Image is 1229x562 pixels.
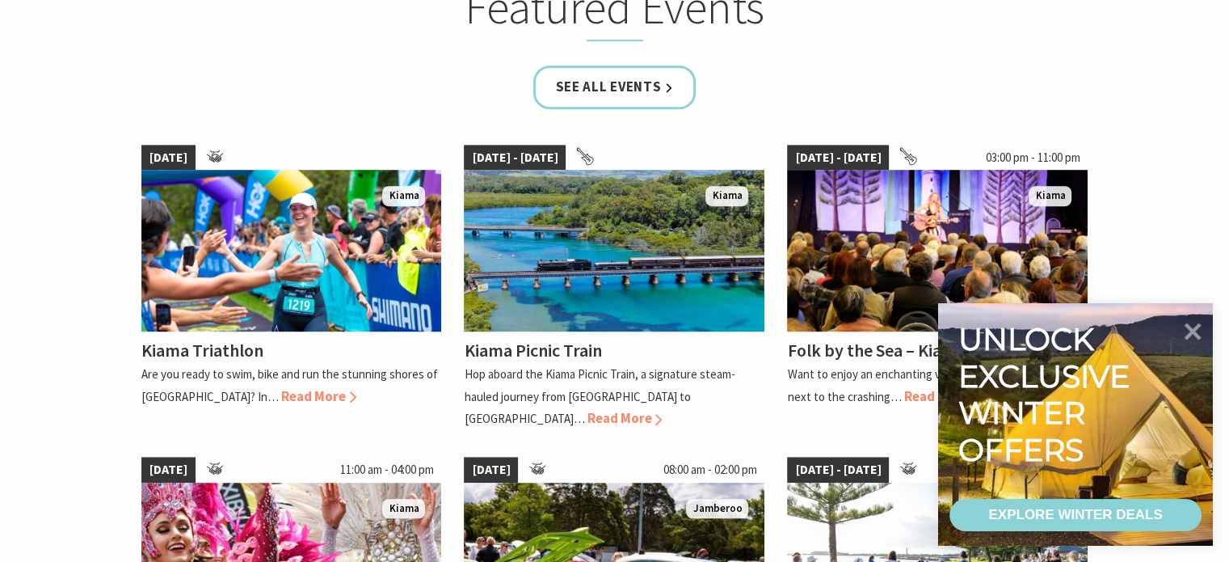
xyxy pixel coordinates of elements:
span: [DATE] - [DATE] [787,145,889,171]
span: [DATE] - [DATE] [787,457,889,483]
img: kiamatriathlon [141,170,442,332]
h4: Kiama Triathlon [141,339,263,361]
img: Kiama Picnic Train [464,170,764,332]
span: Kiama [382,186,425,206]
span: [DATE] [141,457,196,483]
span: Kiama [382,499,425,519]
a: [DATE] kiamatriathlon Kiama Kiama Triathlon Are you ready to swim, bike and run the stunning shor... [141,145,442,429]
span: Read More [281,387,356,405]
p: Hop aboard the Kiama Picnic Train, a signature steam-hauled journey from [GEOGRAPHIC_DATA] to [GE... [464,366,734,425]
span: [DATE] [464,457,518,483]
p: Are you ready to swim, bike and run the stunning shores of [GEOGRAPHIC_DATA]? In… [141,366,438,404]
a: [DATE] - [DATE] 03:00 pm - 11:00 pm Folk by the Sea - Showground Pavilion Kiama Folk by the Sea –... [787,145,1088,429]
p: Want to enjoy an enchanting variety of music sessions right next to the crashing… [787,366,1088,404]
img: Folk by the Sea - Showground Pavilion [787,170,1088,332]
span: Read More [903,387,979,405]
div: EXPLORE WINTER DEALS [988,499,1162,531]
span: 11:00 am - 04:00 pm [331,457,441,483]
span: [DATE] - [DATE] [464,145,566,171]
span: Kiama [705,186,748,206]
h4: Kiama Picnic Train [464,339,601,361]
span: [DATE] [141,145,196,171]
span: Kiama [1029,186,1071,206]
span: 08:00 am - 02:00 pm [654,457,764,483]
span: 03:00 pm - 11:00 pm [977,145,1088,171]
h4: Folk by the Sea – Kiama [787,339,965,361]
a: See all Events [533,65,697,108]
div: Unlock exclusive winter offers [958,321,1137,468]
span: Read More [587,409,662,427]
a: EXPLORE WINTER DEALS [949,499,1202,531]
a: [DATE] - [DATE] Kiama Picnic Train Kiama Kiama Picnic Train Hop aboard the Kiama Picnic Train, a ... [464,145,764,429]
span: Jamberoo [686,499,748,519]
